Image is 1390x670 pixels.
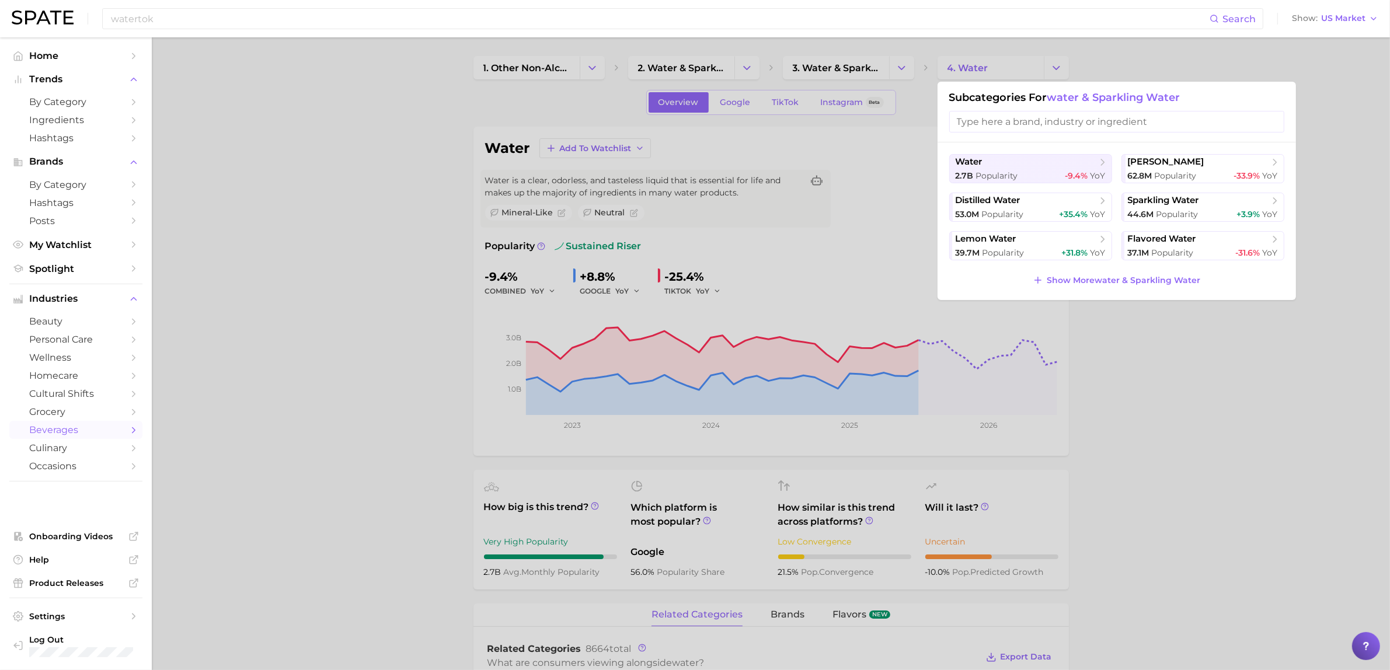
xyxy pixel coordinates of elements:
a: by Category [9,176,142,194]
span: Popularity [976,170,1018,181]
a: Hashtags [9,194,142,212]
span: Show More water & sparkling water [1047,275,1200,285]
span: +35.4% [1060,209,1088,219]
span: 39.7m [956,247,980,258]
span: Industries [29,294,123,304]
span: Hashtags [29,132,123,144]
span: Popularity [983,247,1025,258]
span: 62.8m [1128,170,1152,181]
span: culinary [29,442,123,453]
span: beverages [29,424,123,435]
span: YoY [1091,247,1106,258]
button: water2.7b Popularity-9.4% YoY [949,154,1112,183]
button: Brands [9,153,142,170]
span: +31.8% [1062,247,1088,258]
span: Popularity [1152,247,1194,258]
a: culinary [9,439,142,457]
span: lemon water [956,233,1016,245]
span: YoY [1091,209,1106,219]
input: Search here for a brand, industry, or ingredient [110,9,1210,29]
a: Ingredients [9,111,142,129]
span: [PERSON_NAME] [1128,156,1204,167]
span: beauty [29,316,123,327]
span: +3.9% [1237,209,1260,219]
a: grocery [9,403,142,421]
a: Help [9,551,142,568]
span: homecare [29,370,123,381]
button: distilled water53.0m Popularity+35.4% YoY [949,193,1112,222]
a: Posts [9,212,142,230]
a: wellness [9,348,142,367]
span: Search [1222,13,1256,25]
span: Popularity [1155,170,1197,181]
span: by Category [29,179,123,190]
span: occasions [29,460,123,472]
span: Brands [29,156,123,167]
a: Spotlight [9,260,142,278]
button: [PERSON_NAME]62.8m Popularity-33.9% YoY [1121,154,1284,183]
button: ShowUS Market [1289,11,1381,26]
a: occasions [9,457,142,475]
span: cultural shifts [29,388,123,399]
span: Ingredients [29,114,123,125]
h1: Subcategories for [949,91,1284,104]
span: -31.6% [1236,247,1260,258]
span: Log Out [29,634,133,645]
span: distilled water [956,195,1020,206]
span: flavored water [1128,233,1196,245]
input: Type here a brand, industry or ingredient [949,111,1284,132]
span: 37.1m [1128,247,1149,258]
span: Popularity [1156,209,1199,219]
span: water [956,156,983,167]
span: Popularity [982,209,1024,219]
span: Home [29,50,123,61]
button: lemon water39.7m Popularity+31.8% YoY [949,231,1112,260]
span: Hashtags [29,197,123,208]
span: YoY [1263,170,1278,181]
button: Show Morewater & sparkling water [1030,272,1203,288]
a: Product Releases [9,574,142,592]
button: Industries [9,290,142,308]
a: personal care [9,330,142,348]
span: sparkling water [1128,195,1199,206]
a: Hashtags [9,129,142,147]
a: Onboarding Videos [9,528,142,545]
span: -9.4% [1065,170,1088,181]
span: Help [29,554,123,565]
span: YoY [1263,209,1278,219]
span: Trends [29,74,123,85]
a: beverages [9,421,142,439]
span: Settings [29,611,123,622]
span: -33.9% [1234,170,1260,181]
span: 44.6m [1128,209,1154,219]
span: personal care [29,334,123,345]
button: flavored water37.1m Popularity-31.6% YoY [1121,231,1284,260]
span: 2.7b [956,170,974,181]
img: SPATE [12,11,74,25]
a: beauty [9,312,142,330]
span: water & sparkling water [1047,91,1180,104]
a: Settings [9,608,142,625]
span: 53.0m [956,209,980,219]
a: My Watchlist [9,236,142,254]
span: wellness [29,352,123,363]
span: by Category [29,96,123,107]
span: Onboarding Videos [29,531,123,542]
span: Posts [29,215,123,226]
span: US Market [1321,15,1365,22]
span: YoY [1091,170,1106,181]
button: Trends [9,71,142,88]
a: homecare [9,367,142,385]
a: Log out. Currently logged in with e-mail roberto.salas@iff.com. [9,631,142,661]
span: YoY [1263,247,1278,258]
span: My Watchlist [29,239,123,250]
span: grocery [29,406,123,417]
span: Spotlight [29,263,123,274]
a: by Category [9,93,142,111]
span: Show [1292,15,1318,22]
button: sparkling water44.6m Popularity+3.9% YoY [1121,193,1284,222]
span: Product Releases [29,578,123,588]
a: Home [9,47,142,65]
a: cultural shifts [9,385,142,403]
